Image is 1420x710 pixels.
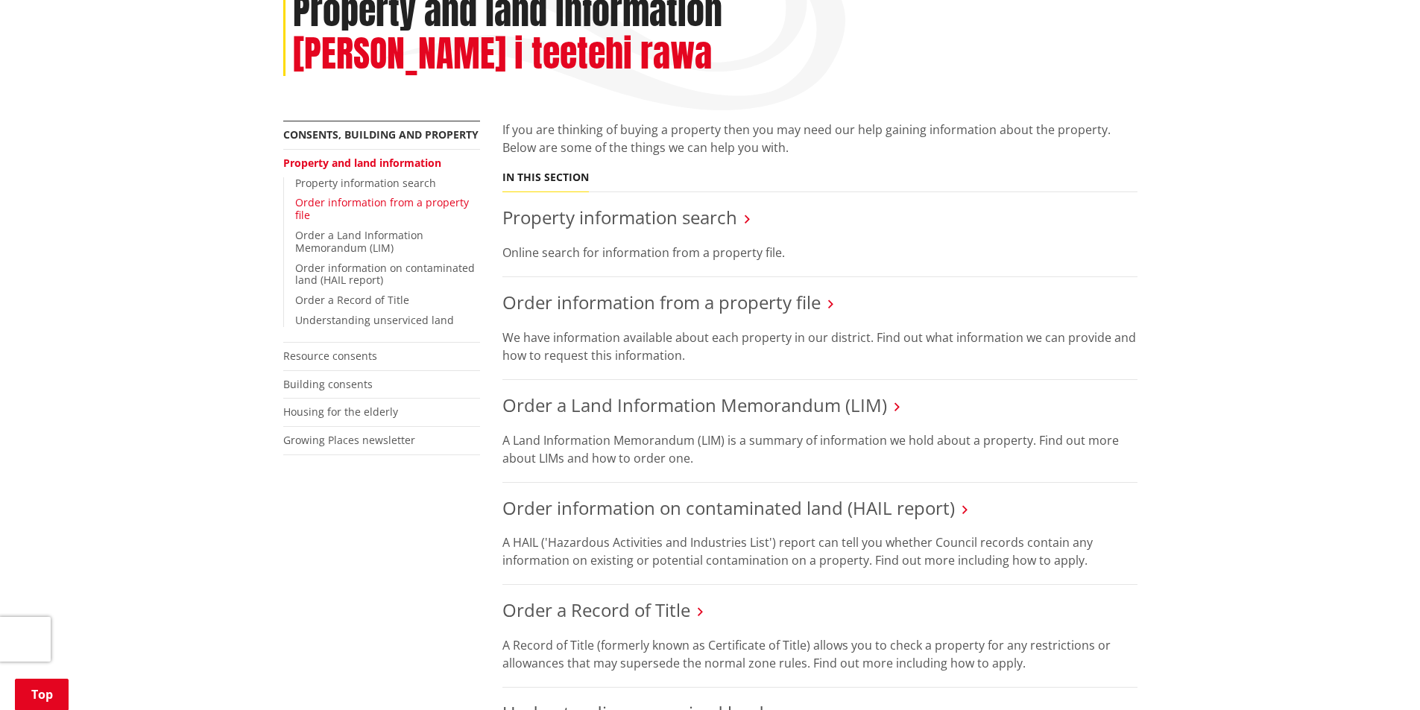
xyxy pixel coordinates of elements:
[15,679,69,710] a: Top
[295,261,475,288] a: Order information on contaminated land (HAIL report)
[502,393,887,417] a: Order a Land Information Memorandum (LIM)
[502,290,821,314] a: Order information from a property file
[283,127,479,142] a: Consents, building and property
[295,176,436,190] a: Property information search
[295,228,423,255] a: Order a Land Information Memorandum (LIM)
[283,433,415,447] a: Growing Places newsletter
[502,533,1137,569] p: A HAIL ('Hazardous Activities and Industries List') report can tell you whether Council records c...
[502,431,1137,467] p: A Land Information Memorandum (LIM) is a summary of information we hold about a property. Find ou...
[1351,647,1405,701] iframe: Messenger Launcher
[502,244,1137,262] p: Online search for information from a property file.
[502,205,737,229] a: Property information search
[283,349,377,363] a: Resource consents
[283,405,398,419] a: Housing for the elderly
[502,495,955,520] a: Order information on contaminated land (HAIL report)
[283,156,441,170] a: Property and land information
[502,598,690,622] a: Order a Record of Title
[502,121,1137,156] p: If you are thinking of buying a property then you may need our help gaining information about the...
[295,293,409,307] a: Order a Record of Title
[293,33,712,76] h2: [PERSON_NAME] i teetehi rawa
[502,329,1137,364] p: We have information available about each property in our district. Find out what information we c...
[283,377,373,391] a: Building consents
[295,195,469,222] a: Order information from a property file
[502,171,589,184] h5: In this section
[502,636,1137,672] p: A Record of Title (formerly known as Certificate of Title) allows you to check a property for any...
[295,313,454,327] a: Understanding unserviced land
